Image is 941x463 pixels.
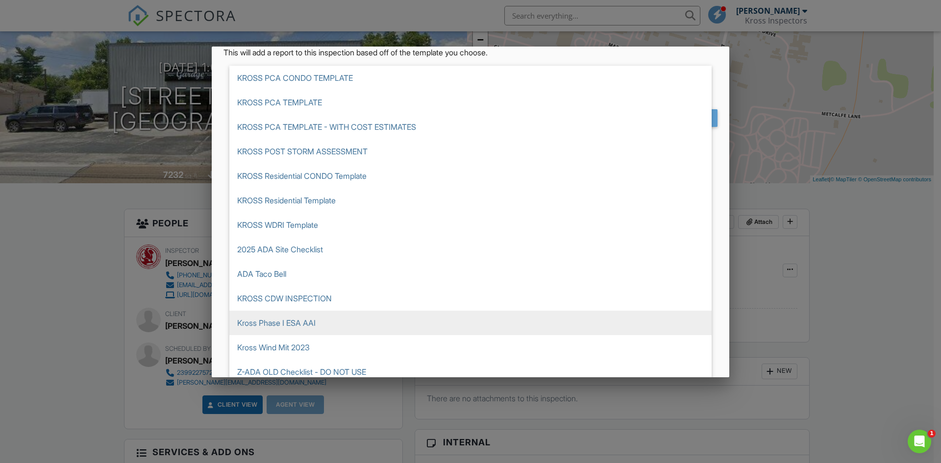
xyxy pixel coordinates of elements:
[229,90,712,115] span: KROSS PCA TEMPLATE
[229,213,712,237] span: KROSS WDRI Template
[229,188,712,213] span: KROSS Residential Template
[908,430,931,453] iframe: Intercom live chat
[223,47,718,58] p: This will add a report to this inspection based off of the template you choose.
[229,286,712,311] span: KROSS CDW INSPECTION
[229,66,712,90] span: KROSS PCA CONDO TEMPLATE
[229,164,712,188] span: KROSS Residential CONDO Template
[229,139,712,164] span: KROSS POST STORM ASSESSMENT
[229,360,712,384] span: Z-ADA OLD Checklist - DO NOT USE
[229,262,712,286] span: ADA Taco Bell
[229,335,712,360] span: Kross Wind Mit 2023
[229,115,712,139] span: KROSS PCA TEMPLATE - WITH COST ESTIMATES
[229,237,712,262] span: 2025 ADA Site Checklist
[928,430,936,438] span: 1
[229,311,712,335] span: Kross Phase I ESA AAI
